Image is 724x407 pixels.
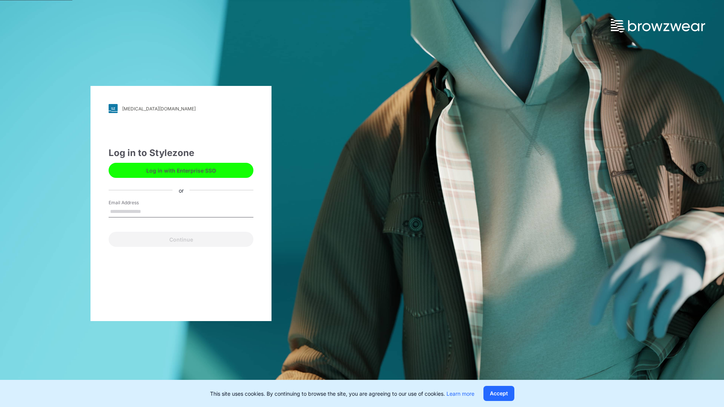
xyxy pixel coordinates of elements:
[611,19,705,32] img: browzwear-logo.73288ffb.svg
[122,106,196,112] div: [MEDICAL_DATA][DOMAIN_NAME]
[483,386,514,401] button: Accept
[109,163,253,178] button: Log in with Enterprise SSO
[109,146,253,160] div: Log in to Stylezone
[210,390,474,398] p: This site uses cookies. By continuing to browse the site, you are agreeing to our use of cookies.
[173,186,190,194] div: or
[109,104,118,113] img: svg+xml;base64,PHN2ZyB3aWR0aD0iMjgiIGhlaWdodD0iMjgiIHZpZXdCb3g9IjAgMCAyOCAyOCIgZmlsbD0ibm9uZSIgeG...
[109,199,161,206] label: Email Address
[446,390,474,397] a: Learn more
[109,104,253,113] a: [MEDICAL_DATA][DOMAIN_NAME]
